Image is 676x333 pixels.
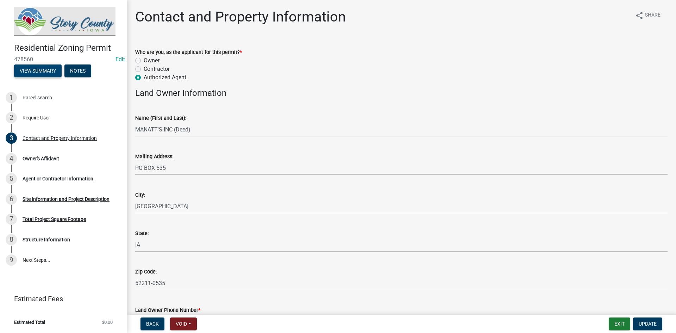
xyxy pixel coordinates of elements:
[135,308,200,313] label: Land Owner Phone Number
[135,270,157,275] label: Zip Code:
[102,320,113,325] span: $0.00
[115,56,125,63] a: Edit
[23,176,93,181] div: Agent or Contractor Information
[6,214,17,225] div: 7
[115,56,125,63] wm-modal-confirm: Edit Application Number
[23,95,52,100] div: Parcel search
[14,7,115,36] img: Story County, Iowa
[23,136,97,141] div: Contact and Property Information
[23,115,50,120] div: Require User
[6,292,115,306] a: Estimated Fees
[639,321,657,327] span: Update
[609,317,630,330] button: Exit
[64,68,91,74] wm-modal-confirm: Notes
[146,321,159,327] span: Back
[630,8,666,22] button: shareShare
[6,254,17,266] div: 9
[135,116,186,121] label: Name (First and Last):
[135,154,173,159] label: Mailing Address:
[144,56,159,65] label: Owner
[6,153,17,164] div: 4
[23,156,59,161] div: Owner's Affidavit
[135,8,346,25] h1: Contact and Property Information
[6,112,17,123] div: 2
[23,237,70,242] div: Structure Information
[23,217,86,222] div: Total Project Square Footage
[14,68,62,74] wm-modal-confirm: Summary
[144,65,170,73] label: Contractor
[645,11,661,20] span: Share
[23,197,109,202] div: Site Information and Project Description
[6,92,17,103] div: 1
[14,56,113,63] span: 478560
[6,234,17,245] div: 8
[633,317,662,330] button: Update
[6,132,17,144] div: 3
[135,88,668,98] h4: Land Owner Information
[6,193,17,205] div: 6
[176,321,187,327] span: Void
[135,231,149,236] label: State:
[6,173,17,184] div: 5
[170,317,197,330] button: Void
[14,43,121,53] h4: Residential Zoning Permit
[14,64,62,77] button: View Summary
[140,317,164,330] button: Back
[64,64,91,77] button: Notes
[635,11,644,20] i: share
[135,193,145,198] label: City:
[135,50,242,55] label: Who are you, as the applicant for this permit?
[144,73,186,82] label: Authorized Agent
[14,320,45,325] span: Estimated Total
